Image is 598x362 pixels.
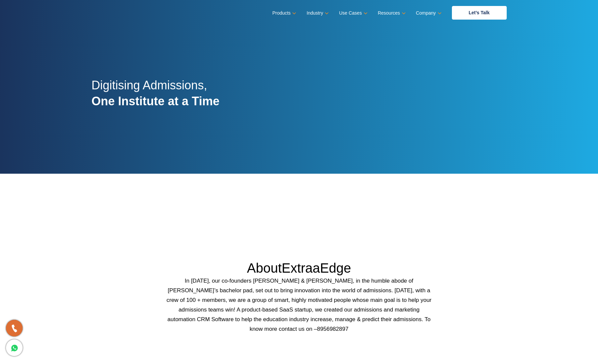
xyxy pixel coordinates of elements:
[92,77,219,117] h2: Digitising Admissions,
[92,94,219,108] strong: One Institute at a Time
[378,8,404,18] a: Resources
[317,326,349,332] span: 8956982897
[166,276,432,334] p: In [DATE], our co-founders [PERSON_NAME] & [PERSON_NAME], in the humble abode of [PERSON_NAME]’s ...
[92,260,507,276] h1: About
[416,8,440,18] a: Company
[282,261,351,275] span: ExtraaEdge
[339,8,366,18] a: Use Cases
[272,8,295,18] a: Products
[452,6,507,20] a: Let’s Talk
[306,8,327,18] a: Industry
